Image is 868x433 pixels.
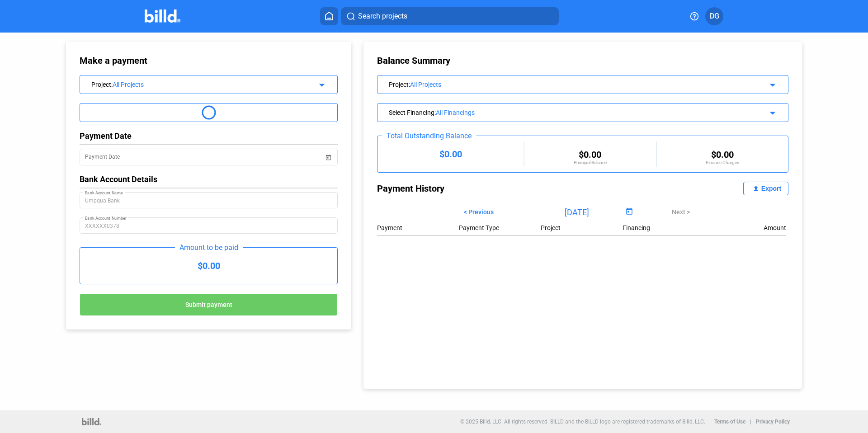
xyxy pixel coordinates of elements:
mat-icon: arrow_drop_down [315,78,326,89]
p: | [750,419,751,425]
img: Billd Company Logo [145,9,180,23]
span: : [111,81,113,88]
div: $0.00 [524,149,656,160]
div: Payment Type [459,224,541,231]
span: : [409,81,410,88]
mat-icon: arrow_drop_down [766,106,777,117]
button: < Previous [457,204,500,220]
div: All Financings [436,109,738,116]
div: Payment [377,224,459,231]
b: Terms of Use [714,419,745,425]
button: Open calendar [623,206,635,218]
div: $0.00 [377,149,524,160]
span: < Previous [464,208,494,216]
button: Open calendar [324,147,333,156]
div: Amount [764,224,786,231]
img: logo [82,418,101,425]
div: Payment Date [80,131,338,141]
p: © 2025 Billd, LLC. All rights reserved. BILLD and the BILLD logo are registered trademarks of Bil... [460,419,705,425]
div: All Projects [113,81,302,88]
div: Amount to be paid [175,243,243,252]
div: Balance Summary [377,55,788,66]
span: Search projects [358,11,407,22]
button: DG [705,7,723,25]
div: All Projects [410,81,738,88]
mat-icon: arrow_drop_down [766,78,777,89]
div: Total Outstanding Balance [382,132,476,140]
div: Export [761,185,781,192]
div: $0.00 [80,248,337,284]
div: Project [389,79,738,88]
span: : [434,109,436,116]
b: Privacy Policy [756,419,790,425]
button: Export [743,182,788,195]
span: Next > [672,208,690,216]
div: Project [91,79,302,88]
div: Finance Charges [657,160,788,165]
span: Submit payment [185,301,232,309]
div: Select Financing [389,107,738,116]
button: Submit payment [80,293,338,316]
div: Principal Balance [524,160,656,165]
mat-icon: file_upload [750,183,761,194]
div: Make a payment [80,55,235,66]
div: Payment History [377,182,583,195]
div: Bank Account Details [80,174,338,184]
span: DG [710,11,719,22]
div: Project [541,224,623,231]
div: $0.00 [657,149,788,160]
button: Search projects [341,7,559,25]
button: Next > [665,204,697,220]
div: Financing [623,224,704,231]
